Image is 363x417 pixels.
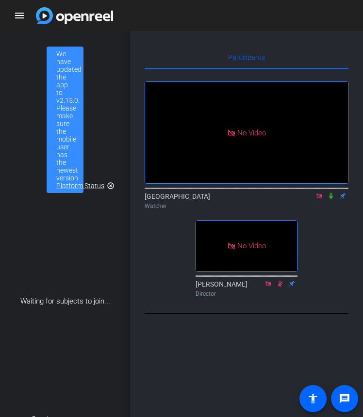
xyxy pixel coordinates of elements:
div: Waiting for subjects to join... [3,199,127,404]
div: We have updated the app to v2.15.0. Please make sure the mobile user has the newest version. [47,47,83,193]
div: [PERSON_NAME] [196,279,297,298]
mat-icon: message [339,393,350,404]
mat-icon: accessibility [307,393,319,404]
div: Director [196,289,297,298]
img: app logo [36,7,113,24]
mat-icon: highlight_off [107,182,115,190]
span: No Video [237,241,266,250]
span: No Video [237,128,266,137]
div: Watcher [145,202,348,210]
a: Platform Status [56,182,104,190]
div: [GEOGRAPHIC_DATA] [145,192,348,210]
span: Participants [228,54,265,61]
mat-icon: menu [14,10,25,21]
